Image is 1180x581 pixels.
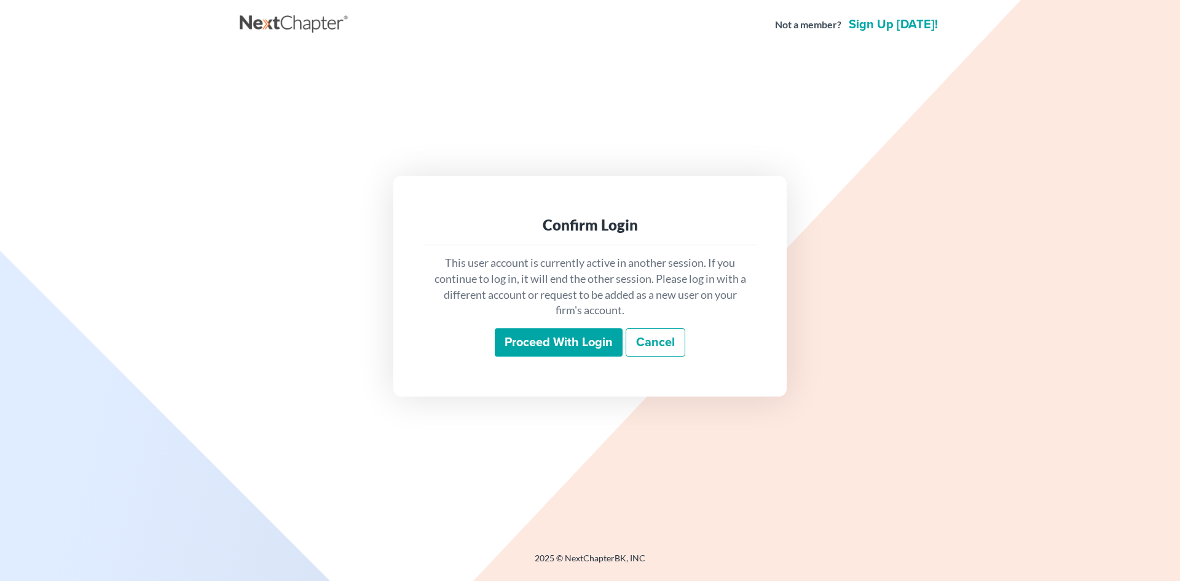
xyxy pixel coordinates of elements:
p: This user account is currently active in another session. If you continue to log in, it will end ... [433,255,747,318]
div: 2025 © NextChapterBK, INC [240,552,940,574]
a: Sign up [DATE]! [846,18,940,31]
a: Cancel [626,328,685,357]
input: Proceed with login [495,328,623,357]
div: Confirm Login [433,215,747,235]
strong: Not a member? [775,18,841,32]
